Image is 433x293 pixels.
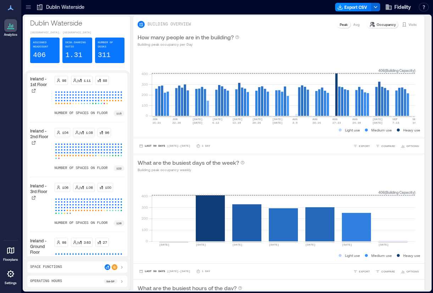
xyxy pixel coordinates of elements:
p: Medium use [371,253,392,258]
text: [DATE] [378,243,389,246]
p: Occupancy [377,22,396,27]
text: 20-26 [252,121,261,124]
p: Dublin Waterside [30,18,124,28]
button: COMPARE [374,268,396,275]
tspan: 400 [141,72,148,76]
span: EXPORT [359,269,370,274]
p: Assigned Headcount [33,40,57,49]
p: / [77,78,78,83]
p: number of spaces on floor [55,165,108,171]
text: 10-16 [312,121,321,124]
text: 13-19 [232,121,241,124]
p: [GEOGRAPHIC_DATA], [GEOGRAPHIC_DATA] [30,30,124,35]
p: Peak [340,22,348,27]
text: [DATE] [232,243,243,246]
tspan: 300 [141,205,148,209]
text: AUG [352,118,358,121]
p: 1 Day [202,269,210,274]
text: [DATE] [192,121,202,124]
p: How many people are in the building? [138,33,234,41]
button: Fidelity [383,1,413,13]
text: SEP [412,118,418,121]
text: AUG [292,118,298,121]
p: / [79,130,80,135]
p: 9a - 5p [106,279,115,283]
p: / [77,240,78,245]
p: Operating Hours [30,278,62,284]
p: 98 [62,78,66,83]
p: 115 [116,111,122,115]
tspan: 400 [141,194,148,198]
text: [DATE] [372,118,383,121]
p: Light use [345,127,360,133]
a: Floorplans [1,242,20,264]
p: 3.63 [84,240,91,245]
text: [DATE] [192,118,202,121]
tspan: 200 [141,92,148,97]
button: OPTIONS [399,268,420,275]
p: number of spaces on floor [55,111,108,116]
p: 106 [62,185,68,190]
tspan: 0 [146,113,148,118]
tspan: 300 [141,82,148,86]
p: 126 [116,221,122,225]
tspan: 100 [141,227,148,232]
button: EXPORT [352,142,371,150]
p: BUILDING OVERVIEW [148,22,191,27]
text: JUN [152,118,158,121]
p: What are the busiest hours of the day? [138,284,237,292]
text: 22-28 [172,121,181,124]
p: 98 [62,240,66,245]
p: Heavy use [403,127,420,133]
text: [DATE] [372,121,383,124]
p: Medium use [371,127,392,133]
p: Ireland - 1st Floor [30,76,52,87]
p: Space Functions [30,264,62,270]
span: OPTIONS [406,269,419,274]
text: [DATE] [272,118,283,121]
text: [DATE] [232,118,243,121]
text: 14-20 [412,121,421,124]
p: 1 Day [202,144,210,148]
span: EXPORT [359,144,370,148]
text: [DATE] [196,243,206,246]
text: AUG [332,118,338,121]
p: 100 [105,185,111,190]
a: Settings [2,265,19,287]
text: [DATE] [252,118,263,121]
button: COMPARE [374,142,396,150]
text: 24-30 [352,121,361,124]
text: [DATE] [342,243,352,246]
tspan: 0 [146,239,148,243]
text: [DATE] [159,243,170,246]
p: Building peak occupancy weekly [138,167,245,173]
p: Ireland - Ground Floor [30,238,52,255]
p: Light use [345,253,360,258]
p: / [79,185,80,190]
p: 122 [116,166,122,170]
p: 1.08 [86,130,93,135]
text: [DATE] [272,121,283,124]
p: 1.11 [84,78,91,83]
text: 17-23 [332,121,341,124]
text: [DATE] [305,243,316,246]
a: Analytics [2,17,20,39]
p: Ireland - 2nd Floor [30,128,52,139]
p: Analytics [4,33,17,37]
p: Desk-sharing ratio [65,40,89,49]
p: 27 [103,240,107,245]
p: Number of Desks [98,40,122,49]
span: COMPARE [381,144,395,148]
text: 15-21 [152,121,161,124]
text: JUN [172,118,178,121]
text: [DATE] [269,243,279,246]
button: Last 90 Days |[DATE]-[DATE] [138,268,192,275]
p: Building peak occupancy per Day [138,41,239,47]
p: 1.06 [86,185,93,190]
button: Export CSV [335,3,371,11]
tspan: 100 [141,103,148,107]
p: What are the busiest days of the week? [138,158,239,167]
p: Settings [5,281,17,285]
p: Visits [409,22,417,27]
p: 311 [98,50,111,60]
